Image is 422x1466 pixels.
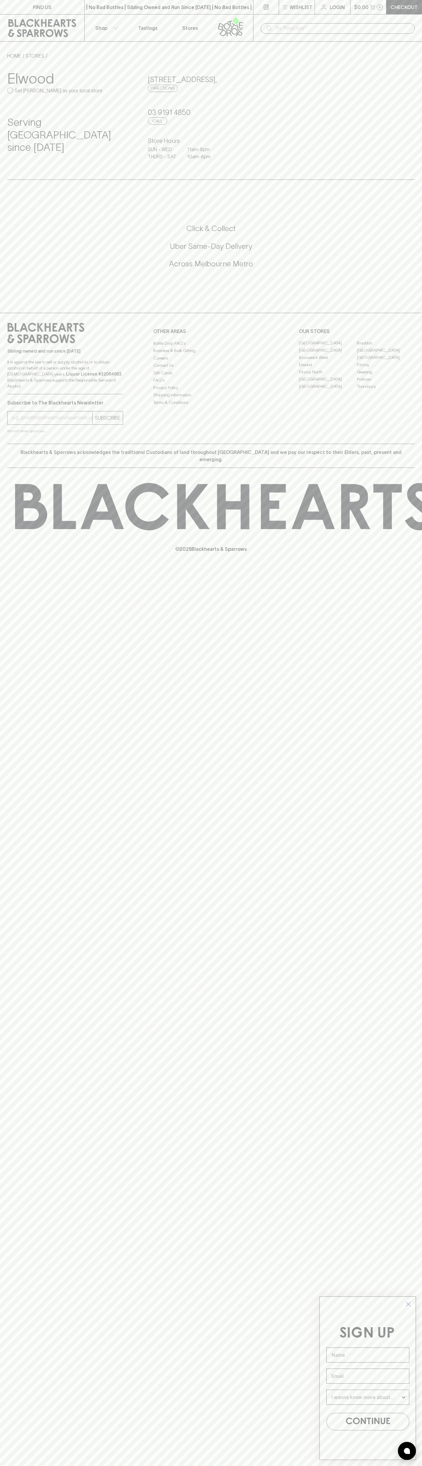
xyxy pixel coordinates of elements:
[148,146,178,153] p: SUN - WED
[153,384,269,391] a: Privacy Policy
[379,5,381,9] p: 0
[7,241,415,251] h5: Uber Same-Day Delivery
[95,24,107,32] p: Shop
[12,413,92,423] input: e.g. jane@blackheartsandsparrows.com.au
[153,340,269,347] a: Bottle Drop FAQ's
[148,117,167,125] a: Call
[33,4,52,11] p: FIND US
[299,354,357,361] a: Brunswick West
[357,383,415,390] a: Thornbury
[7,399,123,406] p: Subscribe to The Blackhearts Newsletter
[299,383,357,390] a: [GEOGRAPHIC_DATA]
[148,85,178,92] a: Directions
[339,1327,395,1341] span: SIGN UP
[12,449,410,463] p: Blackhearts & Sparrows acknowledges the traditional Custodians of land throughout [GEOGRAPHIC_DAT...
[26,53,44,59] a: STORES
[326,1369,409,1384] input: Email
[299,369,357,376] a: Fitzroy North
[299,347,357,354] a: [GEOGRAPHIC_DATA]
[148,153,178,160] p: THURS - SAT
[153,328,269,335] p: OTHER AREAS
[7,259,415,269] h5: Across Melbourne Metro
[138,24,157,32] p: Tastings
[7,70,133,87] h3: Elwood
[357,361,415,369] a: Fitzroy
[153,369,269,376] a: Gift Cards
[7,116,133,154] h4: Serving [GEOGRAPHIC_DATA] since [DATE]
[169,14,211,41] a: Stores
[85,14,127,41] button: Shop
[7,428,123,434] p: We will never spam you
[148,108,274,117] h5: 03 9191 4850
[15,87,102,94] p: Set [PERSON_NAME] as your local store
[299,340,357,347] a: [GEOGRAPHIC_DATA]
[357,376,415,383] a: Prahran
[182,24,198,32] p: Stores
[7,359,123,389] p: It is against the law to sell or supply alcohol to, or to obtain alcohol on behalf of a person un...
[153,377,269,384] a: FAQ's
[153,354,269,362] a: Careers
[357,354,415,361] a: [GEOGRAPHIC_DATA]
[357,347,415,354] a: [GEOGRAPHIC_DATA]
[299,328,415,335] p: OUR STORES
[7,199,415,300] div: Call to action block
[66,372,122,376] strong: Liquor License #32064953
[326,1347,409,1363] input: Name
[357,340,415,347] a: Braddon
[7,53,21,59] a: HOME
[95,414,120,421] p: SUBSCRIBE
[401,1390,407,1404] button: Show Options
[148,136,274,146] h6: Store Hours
[153,392,269,399] a: Shipping Information
[153,399,269,406] a: Terms & Conditions
[391,4,418,11] p: Checkout
[313,1290,422,1466] div: FLYOUT Form
[299,361,357,369] a: Elwood
[93,411,123,424] button: SUBSCRIBE
[7,348,123,354] p: Sibling owned and run since [DATE]
[187,153,217,160] p: 10am - 8pm
[275,24,410,33] input: Try "Pinot noir"
[7,224,415,233] h5: Click & Collect
[357,369,415,376] a: Geelong
[332,1390,401,1404] input: I wanna know more about...
[299,376,357,383] a: [GEOGRAPHIC_DATA]
[404,1448,410,1454] img: bubble-icon
[354,4,369,11] p: $0.00
[127,14,169,41] a: Tastings
[187,146,217,153] p: 11am - 8pm
[148,75,274,84] h5: [STREET_ADDRESS] ,
[326,1413,409,1430] button: CONTINUE
[330,4,345,11] p: Login
[153,362,269,369] a: Contact Us
[153,347,269,354] a: Business & Bulk Gifting
[290,4,313,11] p: Wishlist
[403,1299,414,1309] button: Close dialog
